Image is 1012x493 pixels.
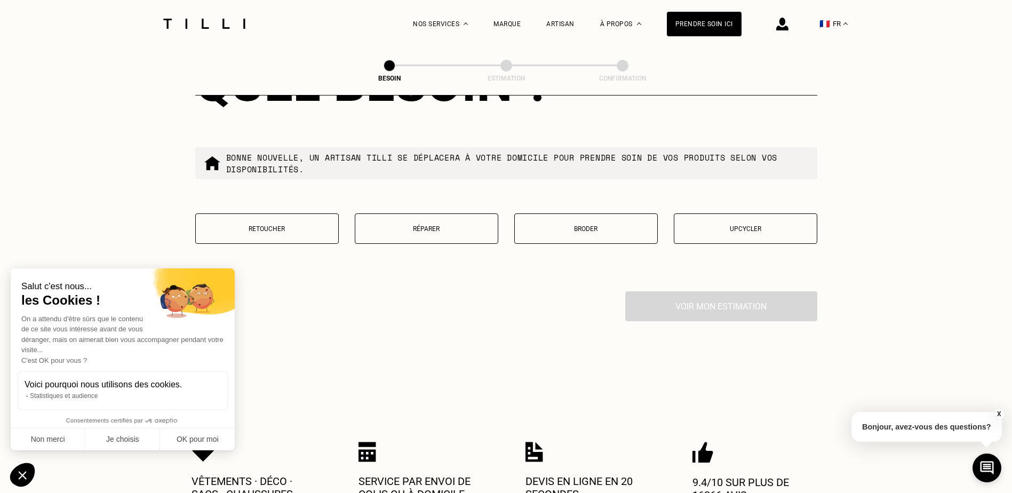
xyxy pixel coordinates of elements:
img: Icon [192,442,215,462]
button: Retoucher [195,213,339,244]
a: Artisan [546,20,575,28]
img: Icon [525,442,543,462]
span: 🇫🇷 [819,19,830,29]
img: Logo du service de couturière Tilli [160,19,249,29]
img: Icon [692,442,713,463]
button: X [993,408,1004,420]
button: Upcycler [674,213,817,244]
p: Broder [520,225,652,233]
img: Icon [358,442,376,462]
a: Marque [493,20,521,28]
div: Besoin [336,75,443,82]
div: Confirmation [569,75,676,82]
img: commande à domicile [204,155,221,172]
a: Prendre soin ici [667,12,742,36]
img: Menu déroulant [464,22,468,25]
p: Bonne nouvelle, un artisan tilli se déplacera à votre domicile pour prendre soin de vos produits ... [226,152,809,175]
img: icône connexion [776,18,788,30]
button: Broder [514,213,658,244]
p: Upcycler [680,225,811,233]
button: Réparer [355,213,498,244]
p: Retoucher [201,225,333,233]
div: Estimation [453,75,560,82]
img: menu déroulant [843,22,848,25]
img: Menu déroulant à propos [637,22,641,25]
p: Bonjour, avez-vous des questions? [851,412,1002,442]
p: Réparer [361,225,492,233]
